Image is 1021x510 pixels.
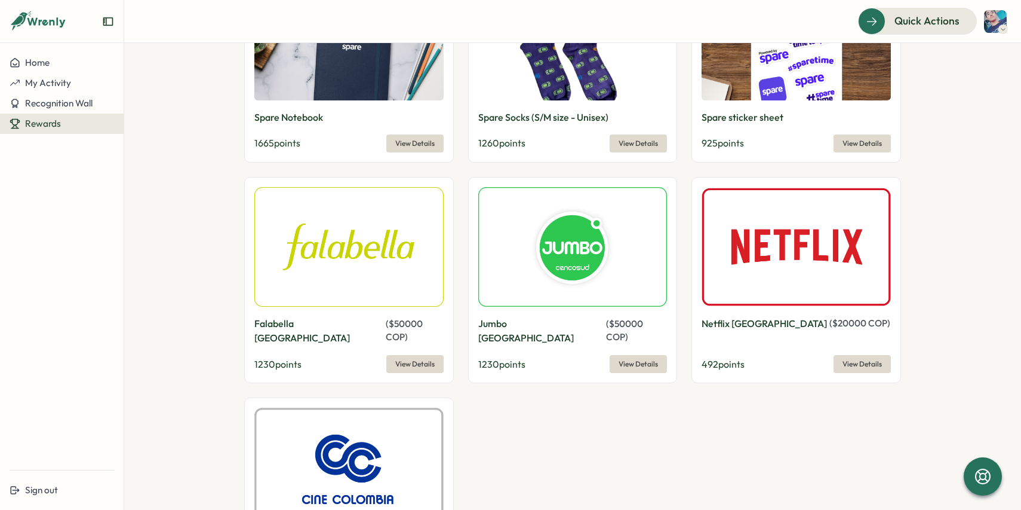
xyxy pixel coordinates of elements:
span: Home [25,57,50,68]
span: View Details [619,135,658,152]
p: Spare Socks (S/M size - Unisex) [478,110,608,125]
button: View Details [834,135,891,152]
span: 492 points [702,358,745,370]
span: ( $ 50000 COP ) [606,318,643,343]
span: Quick Actions [894,13,960,29]
span: My Activity [25,77,71,88]
img: Falabella Colombia [254,187,444,307]
span: 1230 points [254,358,302,370]
p: Spare Notebook [254,110,323,125]
button: View Details [386,135,444,152]
span: 1665 points [254,137,300,149]
span: Recognition Wall [25,97,93,109]
p: Falabella [GEOGRAPHIC_DATA] [254,316,383,346]
span: View Details [619,356,658,372]
span: ( $ 20000 COP ) [829,317,890,329]
p: Jumbo [GEOGRAPHIC_DATA] [478,316,604,346]
span: View Details [395,135,435,152]
button: View Details [610,355,667,373]
img: Jumbo Colombia [478,187,668,307]
img: Steven Angel [984,10,1007,33]
button: View Details [386,355,444,373]
span: ( $ 50000 COP ) [386,318,423,343]
span: 1260 points [478,137,525,149]
span: 925 points [702,137,744,149]
img: Netflix Colombia [702,187,891,307]
span: View Details [842,356,882,372]
button: View Details [610,135,667,152]
button: Expand sidebar [102,16,114,28]
p: Spare sticker sheet [702,110,783,125]
p: Netflix [GEOGRAPHIC_DATA] [702,316,827,331]
span: View Details [842,135,882,152]
button: View Details [834,355,891,373]
span: 1230 points [478,358,525,370]
span: View Details [395,356,435,372]
button: Quick Actions [858,8,977,34]
span: Sign out [25,484,58,496]
span: Rewards [25,118,61,129]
